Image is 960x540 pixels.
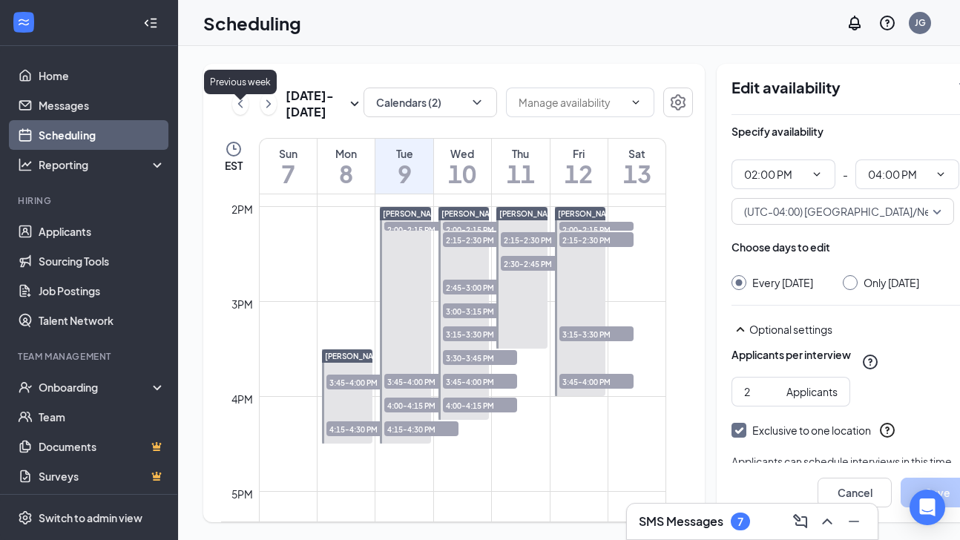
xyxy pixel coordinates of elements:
[443,398,517,412] span: 4:00-4:15 PM
[318,161,375,186] h1: 8
[18,157,33,172] svg: Analysis
[519,94,624,111] input: Manage availability
[229,391,256,407] div: 4pm
[441,209,504,218] span: [PERSON_NAME]
[608,146,665,161] div: Sat
[286,88,346,120] h3: [DATE] - [DATE]
[375,161,433,186] h1: 9
[384,421,458,436] span: 4:15-4:30 PM
[375,146,433,161] div: Tue
[39,402,165,432] a: Team
[39,461,165,491] a: SurveysCrown
[861,353,879,371] svg: QuestionInfo
[39,217,165,246] a: Applicants
[501,232,575,247] span: 2:15-2:30 PM
[792,513,809,530] svg: ComposeMessage
[203,10,301,36] h1: Scheduling
[842,510,866,533] button: Minimize
[225,140,243,158] svg: Clock
[39,276,165,306] a: Job Postings
[669,93,687,111] svg: Settings
[731,240,830,254] div: Choose days to edit
[501,256,575,271] span: 2:30-2:45 PM
[639,513,723,530] h3: SMS Messages
[846,14,864,32] svg: Notifications
[364,88,497,117] button: Calendars (2)ChevronDown
[443,222,517,237] span: 2:00-2:15 PM
[39,120,165,150] a: Scheduling
[492,139,549,194] a: September 11, 2025
[375,139,433,194] a: September 9, 2025
[731,124,823,139] div: Specify availability
[229,486,256,502] div: 5pm
[492,146,549,161] div: Thu
[550,146,608,161] div: Fri
[18,350,162,363] div: Team Management
[18,380,33,395] svg: UserCheck
[663,88,693,117] button: Settings
[260,161,317,186] h1: 7
[663,88,693,120] a: Settings
[232,93,249,115] button: ChevronLeft
[225,158,243,173] span: EST
[550,139,608,194] a: September 12, 2025
[731,347,851,362] div: Applicants per interview
[630,96,642,108] svg: ChevronDown
[260,139,317,194] a: September 7, 2025
[878,14,896,32] svg: QuestionInfo
[443,326,517,341] span: 3:15-3:30 PM
[492,161,549,186] h1: 11
[260,146,317,161] div: Sun
[811,168,823,180] svg: ChevronDown
[443,350,517,365] span: 3:30-3:45 PM
[434,161,491,186] h1: 10
[443,232,517,247] span: 2:15-2:30 PM
[325,352,387,360] span: [PERSON_NAME]
[559,374,634,389] span: 3:45-4:00 PM
[383,209,445,218] span: [PERSON_NAME]
[39,157,166,172] div: Reporting
[845,513,863,530] svg: Minimize
[559,326,634,341] span: 3:15-3:30 PM
[789,510,812,533] button: ComposeMessage
[818,513,836,530] svg: ChevronUp
[39,90,165,120] a: Messages
[384,374,458,389] span: 3:45-4:00 PM
[261,95,276,113] svg: ChevronRight
[878,421,896,439] svg: QuestionInfo
[915,16,926,29] div: JG
[18,510,33,525] svg: Settings
[470,95,484,110] svg: ChevronDown
[443,303,517,318] span: 3:00-3:15 PM
[434,146,491,161] div: Wed
[16,15,31,30] svg: WorkstreamLogo
[434,139,491,194] a: September 10, 2025
[326,421,401,436] span: 4:15-4:30 PM
[608,139,665,194] a: September 13, 2025
[559,222,634,237] span: 2:00-2:15 PM
[229,296,256,312] div: 3pm
[326,375,401,389] span: 3:45-4:00 PM
[318,146,375,161] div: Mon
[443,374,517,389] span: 3:45-4:00 PM
[143,16,158,30] svg: Collapse
[39,246,165,276] a: Sourcing Tools
[786,383,838,400] div: Applicants
[818,478,892,507] button: Cancel
[731,320,749,338] svg: SmallChevronUp
[499,209,562,218] span: [PERSON_NAME]
[39,61,165,90] a: Home
[815,510,839,533] button: ChevronUp
[384,398,458,412] span: 4:00-4:15 PM
[910,490,945,525] div: Open Intercom Messenger
[39,432,165,461] a: DocumentsCrown
[39,380,153,395] div: Onboarding
[260,93,277,115] button: ChevronRight
[559,232,634,247] span: 2:15-2:30 PM
[229,201,256,217] div: 2pm
[384,222,458,237] span: 2:00-2:15 PM
[346,95,364,113] svg: SmallChevronDown
[550,161,608,186] h1: 12
[318,139,375,194] a: September 8, 2025
[737,516,743,528] div: 7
